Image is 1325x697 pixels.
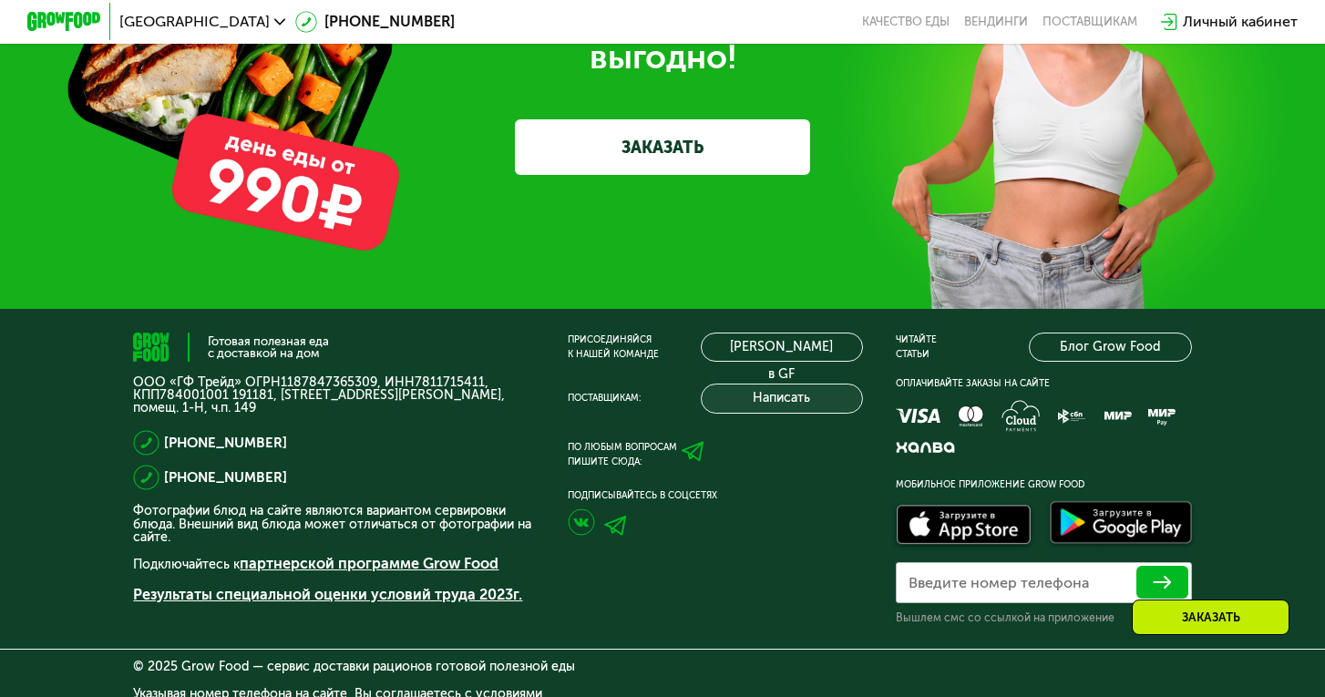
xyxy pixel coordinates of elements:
[862,15,950,29] a: Качество еды
[896,477,1191,492] div: Мобильное приложение Grow Food
[208,335,329,359] div: Готовая полезная еда с доставкой на дом
[281,374,377,390] span: 1187847365309
[1029,333,1191,362] a: Блог Grow Food
[164,469,287,486] span: [PHONE_NUMBER]
[240,555,498,572] a: партнерской программе Grow Food
[295,11,455,33] a: [PHONE_NUMBER]
[964,15,1028,29] a: Вендинги
[1132,600,1289,635] div: Заказать
[568,440,677,469] div: По любым вопросам пишите сюда:
[896,610,1191,625] div: Вышлем смс со ссылкой на приложение
[119,15,270,29] span: [GEOGRAPHIC_DATA]
[148,2,1178,76] div: Успей заказать Grow Food выгодно!
[568,333,659,362] div: Присоединяйся к нашей команде
[164,432,287,454] a: [PHONE_NUMBER]
[909,578,1089,588] label: Введите номер телефона
[568,488,863,503] div: Подписывайтесь в соцсетях
[133,661,1191,673] div: © 2025 Grow Food — сервис доставки рационов готовой полезной еды
[324,13,455,30] span: [PHONE_NUMBER]
[896,333,937,362] div: Читайте статьи
[568,391,641,405] div: Поставщикам:
[701,333,863,362] a: [PERSON_NAME] в GF
[1045,497,1196,550] img: Доступно в Google Play
[896,376,1191,391] div: Оплачивайте заказы на сайте
[1183,11,1298,33] div: Личный кабинет
[1043,15,1137,29] div: поставщикам
[133,374,505,415] span: ООО «ГФ Трейд» ОГРН , ИНН7811715411, КПП , [STREET_ADDRESS][PERSON_NAME], помещ. 1-Н, ч.п. 149
[701,384,863,413] button: Написать
[133,553,534,575] p: Подключайтесь к
[133,586,522,603] a: Результаты специальной оценки условий труда 2023г.
[515,119,809,175] a: ЗАКАЗАТЬ
[133,505,534,543] p: Фотографии блюд на сайте являются вариантом сервировки блюда. Внешний вид блюда может отличаться ...
[159,387,273,403] span: 784001001 191181
[164,466,287,488] a: [PHONE_NUMBER]
[164,435,287,451] span: [PHONE_NUMBER]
